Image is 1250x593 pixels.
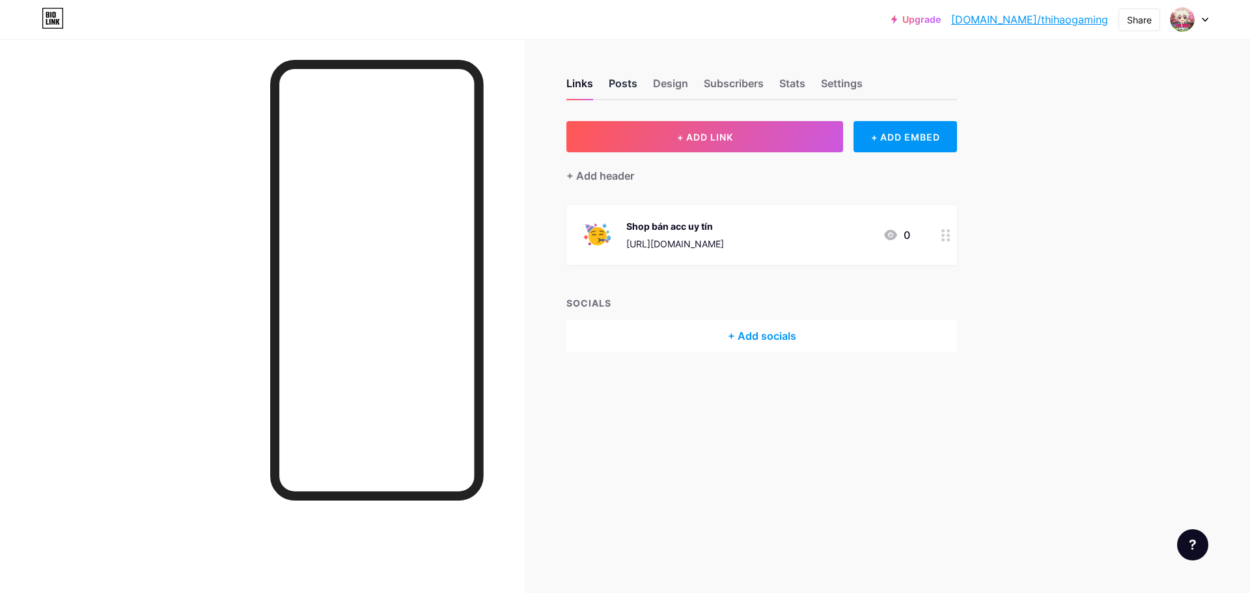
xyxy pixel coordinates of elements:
div: [URL][DOMAIN_NAME] [626,237,724,251]
div: Settings [821,76,863,99]
div: Subscribers [704,76,764,99]
div: SOCIALS [566,296,957,310]
div: + Add socials [566,320,957,352]
button: + ADD LINK [566,121,843,152]
a: [DOMAIN_NAME]/thihaogaming [951,12,1108,27]
div: Stats [779,76,805,99]
div: Shop bán acc uy tín [626,219,724,233]
div: + Add header [566,168,634,184]
img: Gia Huy Phạm [1170,7,1195,32]
div: + ADD EMBED [854,121,957,152]
div: Share [1127,13,1152,27]
img: Shop bán acc uy tín [582,218,616,252]
div: Design [653,76,688,99]
div: Posts [609,76,637,99]
div: 0 [883,227,910,243]
span: + ADD LINK [677,131,733,143]
div: Links [566,76,593,99]
a: Upgrade [891,14,941,25]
